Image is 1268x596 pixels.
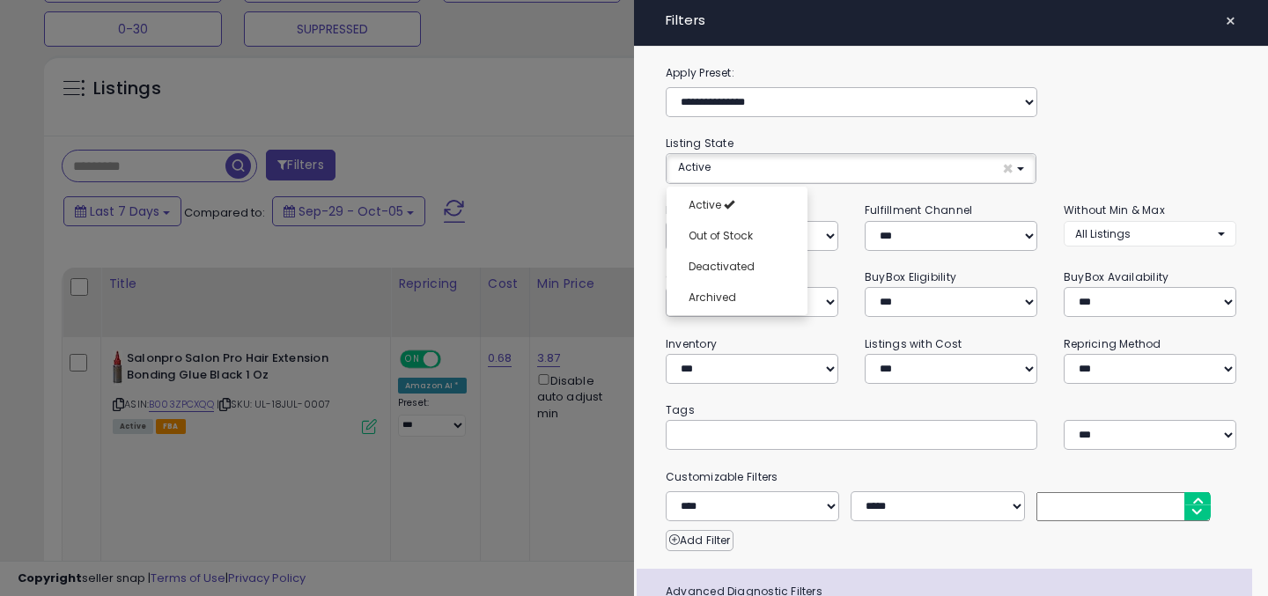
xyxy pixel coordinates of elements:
span: × [1225,9,1236,33]
small: Inventory [666,336,717,351]
button: Active × [667,154,1036,183]
small: Current Listed Price [666,269,770,284]
small: Repricing [666,202,719,217]
span: All Listings [1075,226,1131,241]
span: Out of Stock [689,228,753,243]
label: Apply Preset: [652,63,1250,83]
small: Listings with Cost [865,336,962,351]
small: Tags [652,401,1250,420]
small: BuyBox Eligibility [865,269,956,284]
small: BuyBox Availability [1064,269,1168,284]
button: × [1218,9,1243,33]
span: Deactivated [689,259,755,274]
small: Listing State [666,136,734,151]
small: Customizable Filters [652,467,1250,487]
span: × [1002,159,1014,178]
button: All Listings [1064,221,1236,246]
span: Active [678,159,711,174]
small: Without Min & Max [1064,202,1165,217]
small: Repricing Method [1064,336,1161,351]
small: Fulfillment Channel [865,202,972,217]
button: Add Filter [666,530,734,551]
h4: Filters [666,13,1236,28]
span: Active [689,197,721,212]
span: Archived [689,290,736,305]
